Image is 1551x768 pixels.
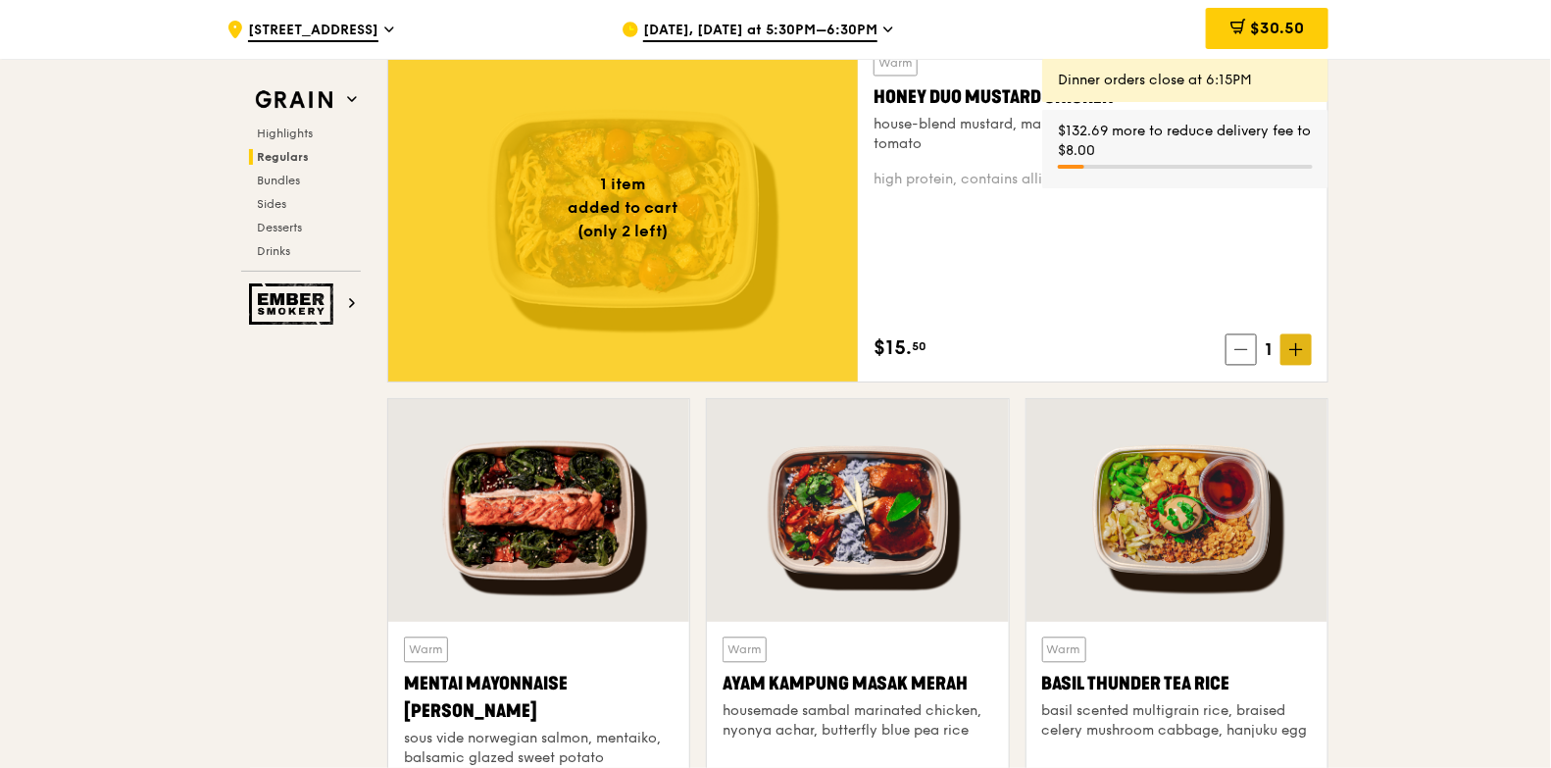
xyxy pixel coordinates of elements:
[257,244,290,258] span: Drinks
[1250,19,1304,37] span: $30.50
[404,671,674,726] div: Mentai Mayonnaise [PERSON_NAME]
[912,339,926,355] span: 50
[874,51,918,77] div: Warm
[874,116,1312,155] div: house-blend mustard, maple soy baked potato, linguine, cherry tomato
[257,221,302,234] span: Desserts
[257,150,309,164] span: Regulars
[874,84,1312,112] div: Honey Duo Mustard Chicken
[723,702,992,742] div: housemade sambal marinated chicken, nyonya achar, butterfly blue pea rice
[257,174,300,187] span: Bundles
[1042,638,1086,663] div: Warm
[874,171,1312,190] div: high protein, contains allium, soy, wheat
[257,197,286,211] span: Sides
[723,638,767,663] div: Warm
[1058,71,1313,90] div: Dinner orders close at 6:15PM
[249,283,339,325] img: Ember Smokery web logo
[1058,122,1313,161] div: $132.69 more to reduce delivery fee to $8.00
[723,671,992,698] div: Ayam Kampung Masak Merah
[249,82,339,118] img: Grain web logo
[1042,671,1312,698] div: Basil Thunder Tea Rice
[874,334,912,364] span: $15.
[643,21,877,42] span: [DATE], [DATE] at 5:30PM–6:30PM
[1042,702,1312,742] div: basil scented multigrain rice, braised celery mushroom cabbage, hanjuku egg
[1257,336,1280,364] span: 1
[257,127,313,140] span: Highlights
[248,21,378,42] span: [STREET_ADDRESS]
[404,638,448,663] div: Warm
